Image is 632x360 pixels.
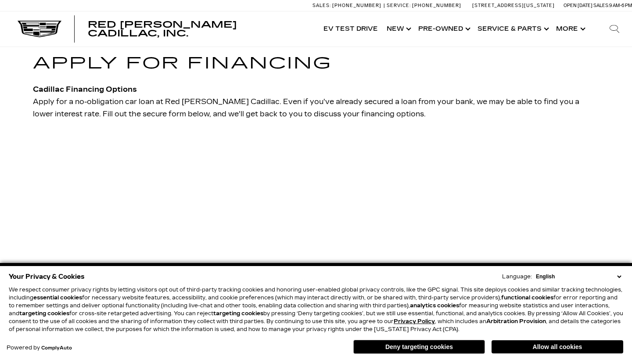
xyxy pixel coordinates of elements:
[33,85,137,94] strong: Cadillac Financing Options
[19,310,69,317] strong: targeting cookies
[312,3,331,8] span: Sales:
[382,11,414,47] a: New
[332,3,381,8] span: [PHONE_NUMBER]
[88,19,237,39] span: Red [PERSON_NAME] Cadillac, Inc.
[502,274,532,279] div: Language:
[410,302,459,309] strong: analytics cookies
[564,3,592,8] span: Open [DATE]
[472,3,555,8] a: [STREET_ADDRESS][US_STATE]
[501,295,553,301] strong: functional cookies
[7,345,72,351] div: Powered by
[486,318,546,324] strong: Arbitration Provision
[41,346,72,351] a: ComplyAuto
[492,340,623,353] button: Allow all cookies
[213,310,263,317] strong: targeting cookies
[9,270,85,283] span: Your Privacy & Cookies
[18,21,61,37] img: Cadillac Dark Logo with Cadillac White Text
[384,3,463,8] a: Service: [PHONE_NUMBER]
[473,11,552,47] a: Service & Parts
[609,3,632,8] span: 9 AM-6 PM
[319,11,382,47] a: EV Test Drive
[387,3,411,8] span: Service:
[412,3,461,8] span: [PHONE_NUMBER]
[353,340,485,354] button: Deny targeting cookies
[593,3,609,8] span: Sales:
[312,3,384,8] a: Sales: [PHONE_NUMBER]
[33,50,599,76] h1: Apply for Financing
[414,11,473,47] a: Pre-Owned
[88,20,310,38] a: Red [PERSON_NAME] Cadillac, Inc.
[534,273,623,281] select: Language Select
[33,295,82,301] strong: essential cookies
[552,11,588,47] button: More
[394,318,435,324] a: Privacy Policy
[33,96,599,120] p: Apply for a no-obligation car loan at Red [PERSON_NAME] Cadillac. Even if you've already secured ...
[9,286,623,333] p: We respect consumer privacy rights by letting visitors opt out of third-party tracking cookies an...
